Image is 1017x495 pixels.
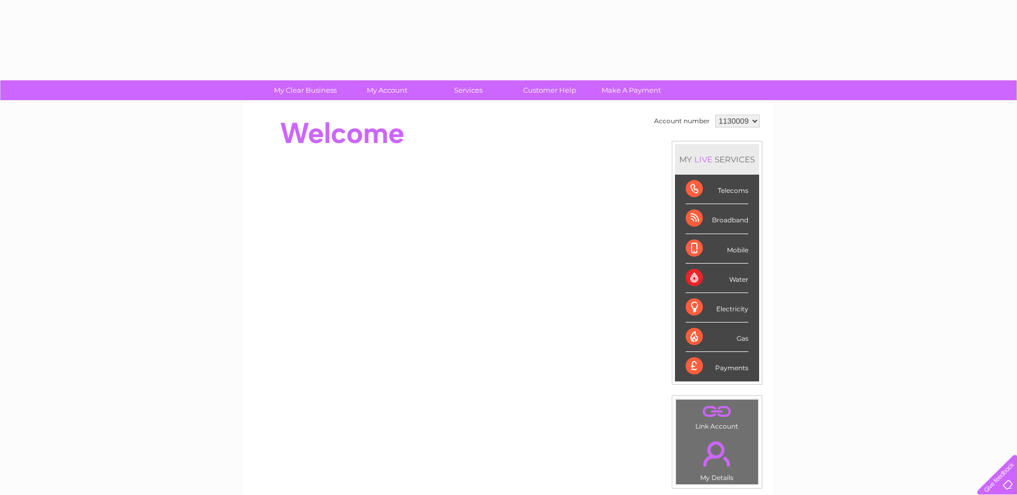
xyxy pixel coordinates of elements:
[686,204,748,234] div: Broadband
[679,435,755,472] a: .
[675,432,759,485] td: My Details
[686,352,748,381] div: Payments
[679,402,755,421] a: .
[587,80,675,100] a: Make A Payment
[424,80,513,100] a: Services
[343,80,431,100] a: My Account
[686,293,748,322] div: Electricity
[692,154,715,164] div: LIVE
[686,175,748,204] div: Telecoms
[686,264,748,293] div: Water
[686,234,748,264] div: Mobile
[675,144,759,175] div: MY SERVICES
[651,112,712,130] td: Account number
[686,322,748,352] div: Gas
[675,399,759,433] td: Link Account
[506,80,594,100] a: Customer Help
[261,80,350,100] a: My Clear Business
